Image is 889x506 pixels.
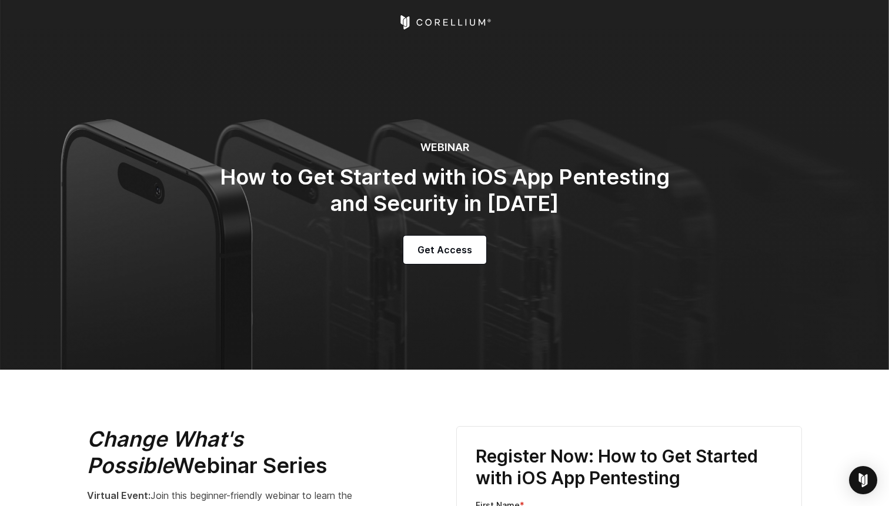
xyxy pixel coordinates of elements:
h3: Register Now: How to Get Started with iOS App Pentesting [476,445,783,490]
h6: WEBINAR [209,141,680,155]
span: Get Access [417,243,472,257]
div: Open Intercom Messenger [849,466,877,494]
h2: Webinar Series [87,426,405,479]
h2: How to Get Started with iOS App Pentesting and Security in [DATE] [209,164,680,217]
em: Change What's Possible [87,426,243,478]
a: Corellium Home [398,15,492,29]
strong: Virtual Event: [87,490,151,501]
a: Get Access [403,236,486,264]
